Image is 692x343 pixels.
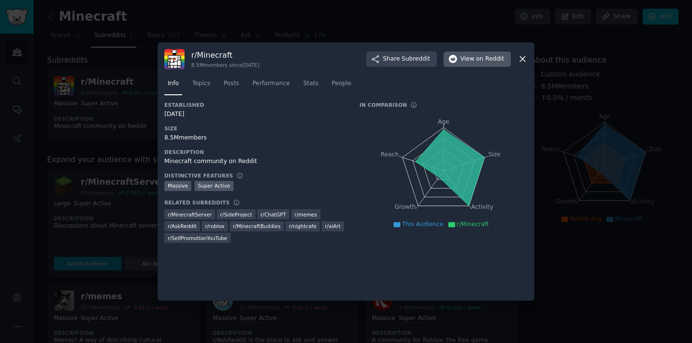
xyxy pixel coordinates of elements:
[164,199,230,206] h3: Related Subreddits
[223,79,239,88] span: Posts
[383,55,430,64] span: Share
[395,203,416,210] tspan: Growth
[168,223,197,229] span: r/ AskReddit
[476,55,504,64] span: on Reddit
[164,102,346,108] h3: Established
[164,172,233,179] h3: Distinctive Features
[444,51,511,67] button: Viewon Reddit
[164,49,185,69] img: Minecraft
[220,76,242,96] a: Posts
[402,55,430,64] span: Subreddit
[191,50,259,60] h3: r/ Minecraft
[300,76,321,96] a: Stats
[195,181,234,191] div: Super Active
[220,211,252,218] span: r/ SideProject
[189,76,213,96] a: Topics
[303,79,318,88] span: Stats
[381,151,399,157] tspan: Reach
[164,76,182,96] a: Info
[249,76,293,96] a: Performance
[457,221,489,228] span: r/Minecraft
[402,221,444,228] span: This Audience
[359,102,407,108] h3: In Comparison
[289,223,316,229] span: r/ nightcafe
[328,76,355,96] a: People
[168,211,212,218] span: r/ MinecraftServer
[366,51,437,67] button: ShareSubreddit
[164,110,346,119] div: [DATE]
[488,151,500,157] tspan: Size
[168,79,179,88] span: Info
[164,181,191,191] div: Massive
[233,223,281,229] span: r/ MinecraftBuddies
[471,203,494,210] tspan: Activity
[164,125,346,132] h3: Size
[164,134,346,142] div: 8.5M members
[191,62,259,68] div: 8.5M members since [DATE]
[325,223,341,229] span: r/ aiArt
[205,223,224,229] span: r/ roblox
[260,211,286,218] span: r/ ChatGPT
[438,118,449,125] tspan: Age
[168,235,227,241] span: r/ SelfPromotionYouTube
[295,211,317,218] span: r/ memes
[332,79,351,88] span: People
[252,79,290,88] span: Performance
[192,79,210,88] span: Topics
[460,55,504,64] span: View
[164,149,346,155] h3: Description
[164,157,346,166] div: Minecraft community on Reddit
